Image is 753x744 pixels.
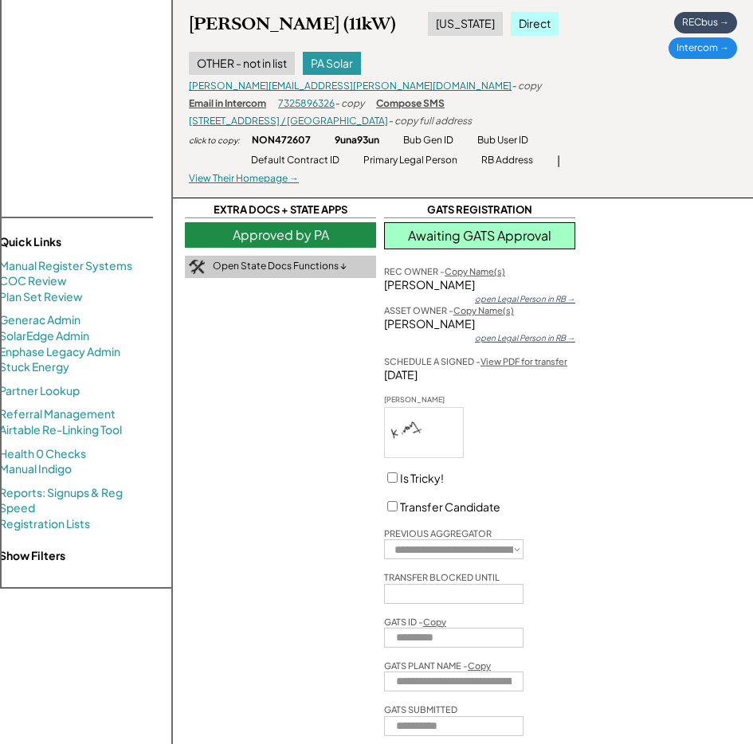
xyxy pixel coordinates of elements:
[480,356,567,366] a: View PDF for transfer
[384,395,464,405] div: [PERSON_NAME]
[475,332,575,343] div: open Legal Person in RB →
[384,703,457,715] div: GATS SUBMITTED
[400,471,444,485] label: Is Tricky!
[376,97,445,111] div: Compose SMS
[335,97,364,111] div: - copy
[185,202,376,217] div: EXTRA DOCS + STATE APPS
[384,277,575,293] div: [PERSON_NAME]
[252,134,311,147] div: NON472607
[400,499,500,514] label: Transfer Candidate
[674,12,737,33] div: RECbus →
[385,408,463,456] img: B9Myfgi5VkZkgAAAABJRU5ErkJggg==
[423,617,446,627] u: Copy
[384,527,492,539] div: PREVIOUS AGGREGATOR
[475,293,575,304] div: open Legal Person in RB →
[213,260,347,273] div: Open State Docs Functions ↓
[511,12,559,36] div: Direct
[512,80,541,93] div: - copy
[189,260,205,274] img: tool-icon.png
[189,13,396,35] div: [PERSON_NAME] (11kW)
[468,660,491,671] u: Copy
[384,265,505,277] div: REC OWNER -
[477,134,528,147] div: Bub User ID
[189,172,299,186] div: View Their Homepage →
[189,115,388,127] a: [STREET_ADDRESS] / [GEOGRAPHIC_DATA]
[384,202,575,217] div: GATS REGISTRATION
[384,660,491,672] div: GATS PLANT NAME -
[428,12,503,36] div: [US_STATE]
[278,97,335,109] a: 7325896326
[185,222,376,248] div: Approved by PA
[363,154,457,167] div: Primary Legal Person
[189,80,512,92] a: [PERSON_NAME][EMAIL_ADDRESS][PERSON_NAME][DOMAIN_NAME]
[453,305,514,315] u: Copy Name(s)
[384,355,567,367] div: SCHEDULE A SIGNED -
[335,134,379,147] div: 9una93un
[384,616,446,628] div: GATS ID -
[189,97,266,111] div: Email in Intercom
[388,115,472,128] div: - copy full address
[384,316,575,332] div: [PERSON_NAME]
[403,134,453,147] div: Bub Gen ID
[384,304,514,316] div: ASSET OWNER -
[251,154,339,167] div: Default Contract ID
[384,222,575,249] div: Awaiting GATS Approval
[189,135,240,146] div: click to copy:
[669,37,737,59] div: Intercom →
[303,52,361,76] div: PA Solar
[384,571,500,583] div: TRANSFER BLOCKED UNTIL
[481,154,533,167] div: RB Address
[384,367,575,383] div: [DATE]
[557,153,560,169] div: |
[445,266,505,276] u: Copy Name(s)
[189,52,295,76] div: OTHER - not in list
